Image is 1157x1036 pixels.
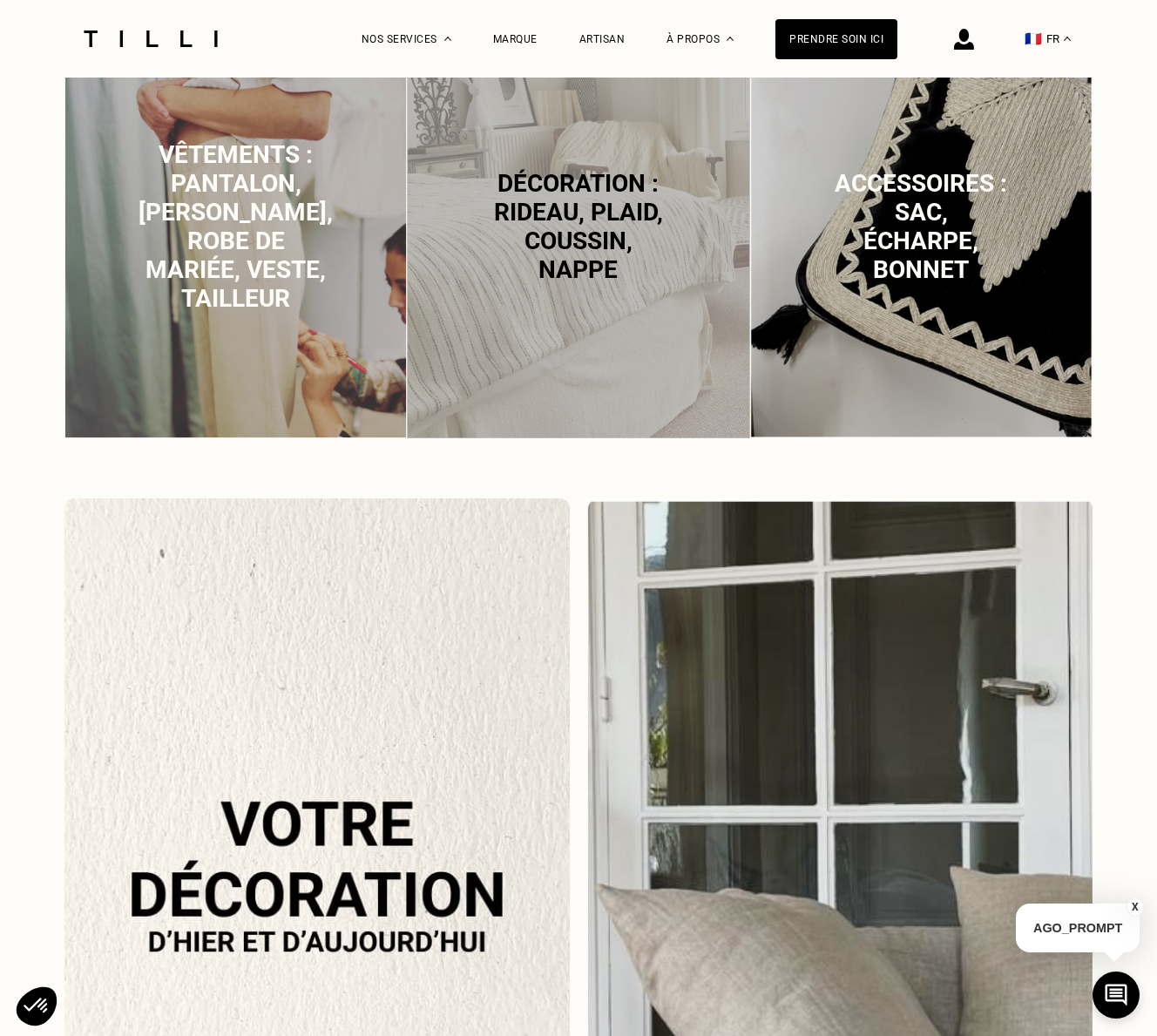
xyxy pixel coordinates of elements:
img: menu déroulant [1064,37,1071,41]
a: Artisan [579,33,626,45]
p: AGO_PROMPT [1016,904,1140,952]
span: 🇫🇷 [1025,30,1042,47]
span: Décoration : rideau, plaid, coussin, nappe [494,169,663,284]
img: Logo du service de couturière Tilli [78,30,224,47]
a: Prendre soin ici [775,19,897,59]
a: Marque [493,33,538,45]
img: Menu déroulant à propos [727,37,734,41]
span: Accessoires : sac, écharpe, bonnet [835,169,1007,284]
button: X [1127,897,1144,917]
img: Accessoires : sac, écharpe, bonnet [750,10,1093,438]
img: Menu déroulant [444,37,451,41]
img: icône connexion [954,29,974,50]
span: Vêtements : pantalon, [PERSON_NAME], robe de mariée, veste, tailleur [139,140,333,313]
img: Vêtements : pantalon, jean, robe de mariée, veste, tailleur [64,10,407,438]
